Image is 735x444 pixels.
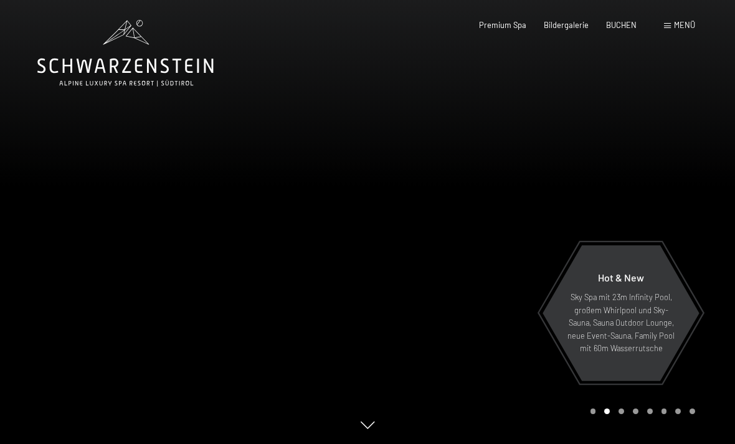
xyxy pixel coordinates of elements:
[606,20,637,30] a: BUCHEN
[542,245,700,382] a: Hot & New Sky Spa mit 23m Infinity Pool, großem Whirlpool und Sky-Sauna, Sauna Outdoor Lounge, ne...
[647,409,653,414] div: Carousel Page 5
[586,409,695,414] div: Carousel Pagination
[674,20,695,30] span: Menü
[598,272,644,283] span: Hot & New
[675,409,681,414] div: Carousel Page 7
[590,409,596,414] div: Carousel Page 1
[619,409,624,414] div: Carousel Page 3
[604,409,610,414] div: Carousel Page 2 (Current Slide)
[690,409,695,414] div: Carousel Page 8
[567,291,675,354] p: Sky Spa mit 23m Infinity Pool, großem Whirlpool und Sky-Sauna, Sauna Outdoor Lounge, neue Event-S...
[479,20,526,30] a: Premium Spa
[544,20,589,30] a: Bildergalerie
[661,409,667,414] div: Carousel Page 6
[633,409,638,414] div: Carousel Page 4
